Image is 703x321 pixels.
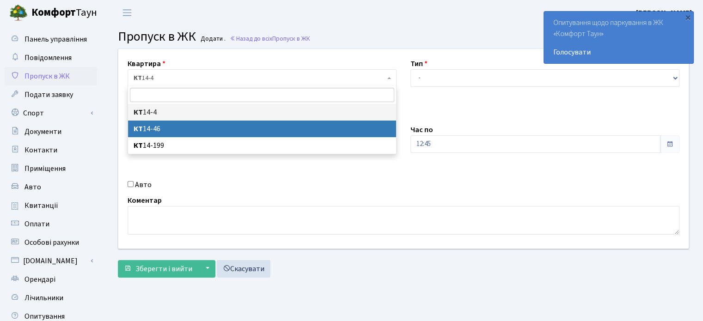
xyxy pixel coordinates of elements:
[5,215,97,233] a: Оплати
[9,4,28,22] img: logo.png
[5,270,97,289] a: Орендарі
[5,85,97,104] a: Подати заявку
[24,237,79,248] span: Особові рахунки
[134,107,143,117] b: КТ
[128,121,396,137] li: 14-46
[134,73,385,83] span: <b>КТ</b>&nbsp;&nbsp;&nbsp;&nbsp;14-4
[128,137,396,154] li: 14-199
[24,127,61,137] span: Документи
[31,5,76,20] b: Комфорт
[135,264,192,274] span: Зберегти і вийти
[410,124,433,135] label: Час по
[5,30,97,48] a: Панель управління
[134,124,143,134] b: КТ
[24,182,41,192] span: Авто
[683,12,692,22] div: ×
[24,164,66,174] span: Приміщення
[24,90,73,100] span: Подати заявку
[553,47,684,58] a: Голосувати
[636,8,692,18] b: [PERSON_NAME]
[5,122,97,141] a: Документи
[5,252,97,270] a: [DOMAIN_NAME]
[5,48,97,67] a: Повідомлення
[636,7,692,18] a: [PERSON_NAME]
[24,274,55,285] span: Орендарі
[24,200,58,211] span: Квитанції
[199,35,226,43] small: Додати .
[217,260,270,278] a: Скасувати
[24,293,63,303] span: Лічильники
[5,141,97,159] a: Контакти
[118,260,198,278] button: Зберегти і вийти
[116,5,139,20] button: Переключити навігацію
[128,69,397,87] span: <b>КТ</b>&nbsp;&nbsp;&nbsp;&nbsp;14-4
[5,289,97,307] a: Лічильники
[272,34,310,43] span: Пропуск в ЖК
[5,233,97,252] a: Особові рахунки
[24,145,57,155] span: Контакти
[134,140,143,151] b: КТ
[24,53,72,63] span: Повідомлення
[544,12,693,63] div: Опитування щодо паркування в ЖК «Комфорт Таун»
[134,73,142,83] b: КТ
[5,178,97,196] a: Авто
[230,34,310,43] a: Назад до всіхПропуск в ЖК
[5,67,97,85] a: Пропуск в ЖК
[24,71,70,81] span: Пропуск в ЖК
[24,219,49,229] span: Оплати
[118,27,196,46] span: Пропуск в ЖК
[128,104,396,121] li: 14-4
[31,5,97,21] span: Таун
[128,195,162,206] label: Коментар
[24,34,87,44] span: Панель управління
[128,58,165,69] label: Квартира
[135,179,152,190] label: Авто
[5,159,97,178] a: Приміщення
[5,104,97,122] a: Спорт
[410,58,428,69] label: Тип
[5,196,97,215] a: Квитанції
